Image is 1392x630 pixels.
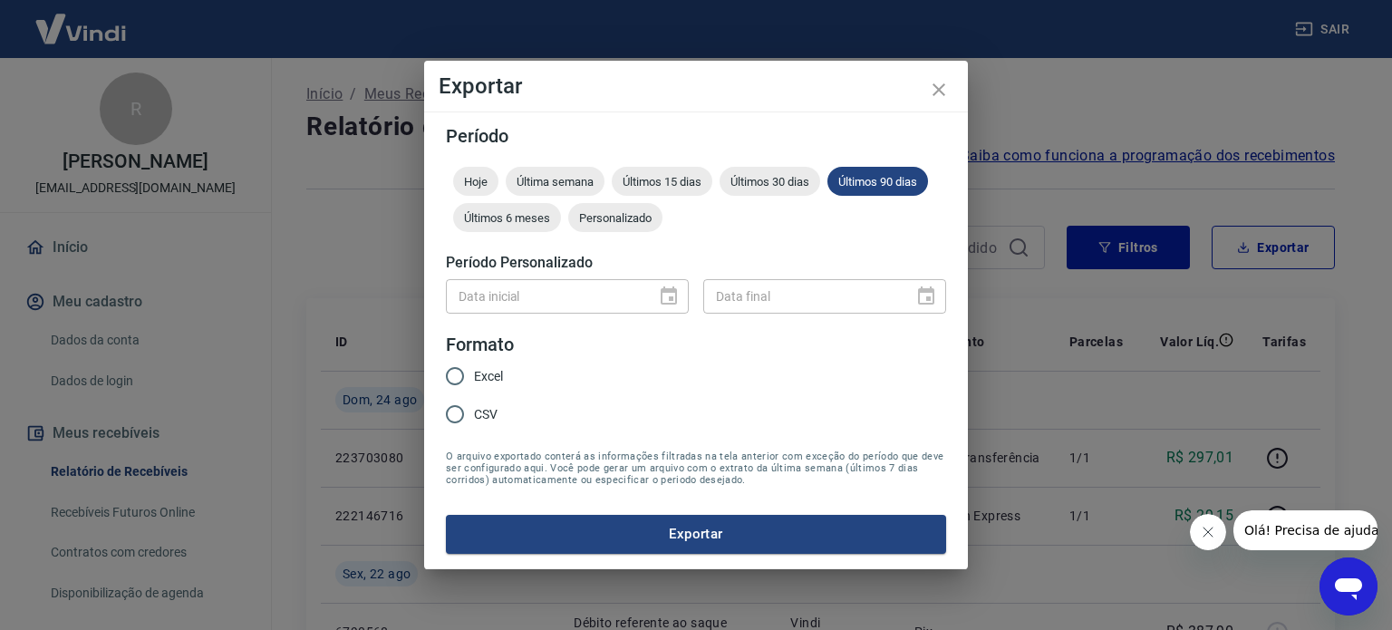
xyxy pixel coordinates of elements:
[612,175,712,189] span: Últimos 15 dias
[446,127,946,145] h5: Período
[1319,557,1377,615] iframe: Botão para abrir a janela de mensagens
[453,167,498,196] div: Hoje
[446,515,946,553] button: Exportar
[612,167,712,196] div: Últimos 15 dias
[720,175,820,189] span: Últimos 30 dias
[446,332,514,358] legend: Formato
[506,167,604,196] div: Última semana
[506,175,604,189] span: Última semana
[1190,514,1226,550] iframe: Fechar mensagem
[827,167,928,196] div: Últimos 90 dias
[568,211,662,225] span: Personalizado
[453,175,498,189] span: Hoje
[703,279,901,313] input: DD/MM/YYYY
[446,279,643,313] input: DD/MM/YYYY
[474,367,503,386] span: Excel
[453,211,561,225] span: Últimos 6 meses
[568,203,662,232] div: Personalizado
[446,451,946,486] span: O arquivo exportado conterá as informações filtradas na tela anterior com exceção do período que ...
[1233,510,1377,550] iframe: Mensagem da empresa
[720,167,820,196] div: Últimos 30 dias
[917,68,961,111] button: close
[474,405,498,424] span: CSV
[439,75,953,97] h4: Exportar
[11,13,152,27] span: Olá! Precisa de ajuda?
[827,175,928,189] span: Últimos 90 dias
[453,203,561,232] div: Últimos 6 meses
[446,254,946,272] h5: Período Personalizado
